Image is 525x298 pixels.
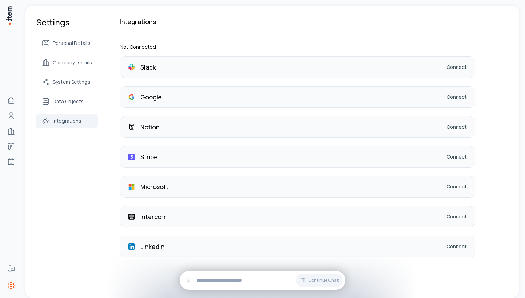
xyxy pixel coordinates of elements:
[120,43,475,51] p: Not Connected
[447,64,467,71] a: Connect
[140,242,165,251] p: LinkedIn
[180,271,345,290] div: Continue Chat
[140,62,156,72] p: Slack
[4,262,18,276] a: Forms
[53,59,92,66] span: Company Details
[53,40,90,47] span: Personal Details
[36,95,98,108] a: Data Objects
[128,64,135,70] img: Slack logo
[36,36,98,50] a: Personal Details
[36,56,98,70] a: Company Details
[128,214,135,220] img: Intercom logo
[128,124,135,130] img: Notion logo
[36,75,98,89] a: System Settings
[128,154,135,160] img: Stripe logo
[140,92,162,102] p: Google
[4,94,18,107] a: Home
[53,98,84,105] span: Data Objects
[140,122,160,132] p: Notion
[36,114,98,128] a: Integrations
[447,94,467,100] a: Connect
[4,109,18,123] a: Contacts
[128,243,135,250] img: LinkedIn logo
[120,17,475,26] h2: Integrations
[4,155,18,169] a: Agents
[447,243,467,250] a: Connect
[36,17,98,28] h1: Settings
[6,6,12,25] img: Item Brain Logo
[296,274,343,287] button: Continue Chat
[140,182,168,192] p: Microsoft
[447,213,467,220] a: Connect
[140,212,167,222] p: Intercom
[308,277,339,283] span: Continue Chat
[140,152,158,162] p: Stripe
[53,118,81,124] span: Integrations
[447,123,467,130] a: Connect
[53,79,90,86] span: System Settings
[4,279,18,292] a: Settings
[447,153,467,160] a: Connect
[128,184,135,190] img: Microsoft logo
[4,139,18,153] a: deals
[447,183,467,190] a: Connect
[128,94,135,100] img: Google logo
[4,124,18,138] a: Companies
